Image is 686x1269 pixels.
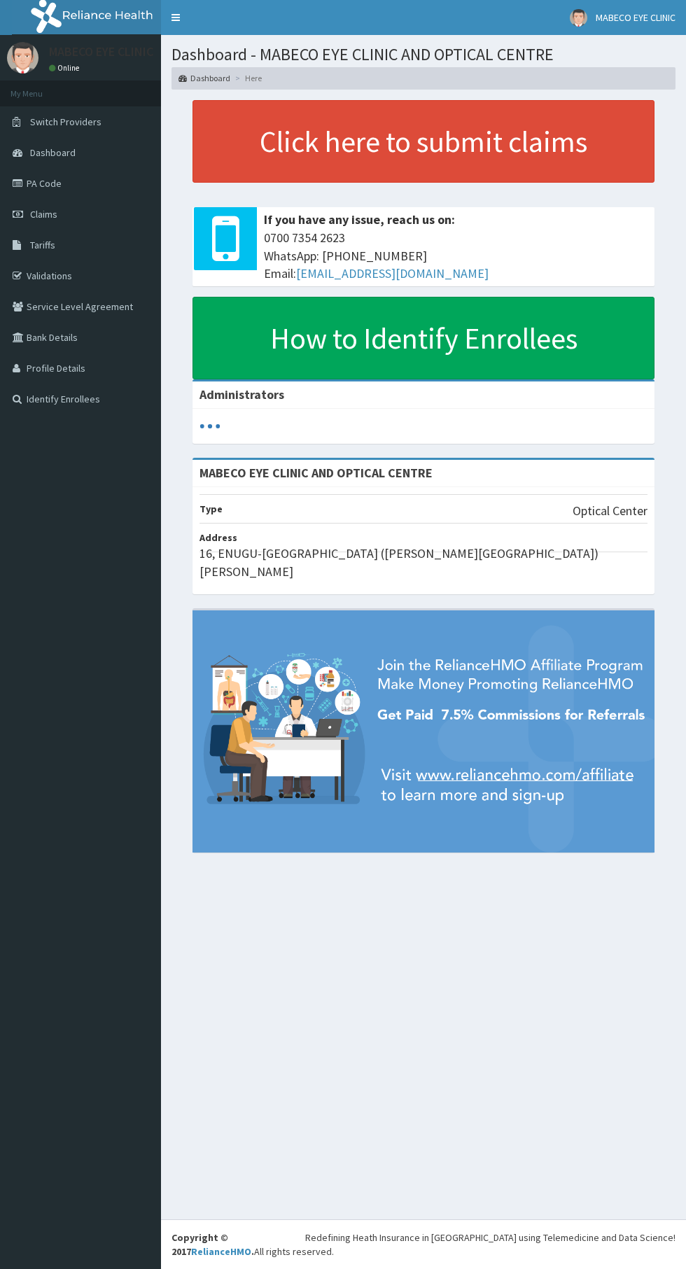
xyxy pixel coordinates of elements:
[171,45,675,64] h1: Dashboard - MABECO EYE CLINIC AND OPTICAL CENTRE
[161,1219,686,1269] footer: All rights reserved.
[570,9,587,27] img: User Image
[30,208,57,220] span: Claims
[264,211,455,227] b: If you have any issue, reach us on:
[199,416,220,437] svg: audio-loading
[49,63,83,73] a: Online
[171,1231,254,1258] strong: Copyright © 2017 .
[192,610,654,852] img: provider-team-banner.png
[199,531,237,544] b: Address
[305,1231,675,1245] div: Redefining Heath Insurance in [GEOGRAPHIC_DATA] using Telemedicine and Data Science!
[296,265,489,281] a: [EMAIL_ADDRESS][DOMAIN_NAME]
[178,72,230,84] a: Dashboard
[199,465,433,481] strong: MABECO EYE CLINIC AND OPTICAL CENTRE
[7,42,38,73] img: User Image
[30,146,76,159] span: Dashboard
[199,386,284,402] b: Administrators
[30,239,55,251] span: Tariffs
[30,115,101,128] span: Switch Providers
[192,100,654,183] a: Click here to submit claims
[191,1245,251,1258] a: RelianceHMO
[596,11,675,24] span: MABECO EYE CLINIC
[49,45,153,58] p: MABECO EYE CLINIC
[232,72,262,84] li: Here
[264,229,647,283] span: 0700 7354 2623 WhatsApp: [PHONE_NUMBER] Email:
[199,545,647,580] p: 16, ENUGU-[GEOGRAPHIC_DATA] ([PERSON_NAME][GEOGRAPHIC_DATA]) [PERSON_NAME]
[192,297,654,379] a: How to Identify Enrollees
[573,502,647,520] p: Optical Center
[199,503,223,515] b: Type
